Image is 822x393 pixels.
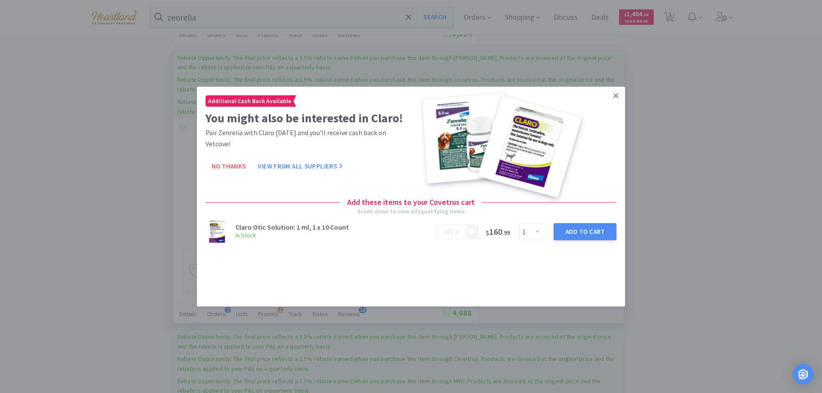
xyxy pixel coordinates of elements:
[793,364,813,384] div: Open Intercom Messenger
[455,230,459,235] span: 40
[252,158,348,175] button: View From All Suppliers
[502,229,510,236] span: . 99
[235,224,431,230] h3: Claro Otic Solution: 1 ml, 1 x 10 Count
[486,229,489,236] span: $
[444,230,446,235] span: $
[446,228,453,236] span: 64
[205,127,408,149] p: Pair Zenrelia with Claro [DATE] and you'll receive cash back on Vetcove!
[205,108,408,127] h2: You might also be interested in Claro!
[235,230,431,240] h6: In Stock
[357,207,465,216] div: Scroll down to view all 1 qualifying items
[486,226,510,237] span: 160
[205,220,229,243] img: 7a8ee90ef27945ae8b7e8f937fea4155.png
[554,223,616,240] button: Add to Cart
[205,158,252,175] button: No Thanks
[206,95,293,106] span: Additional Cash Back Available
[340,196,482,208] h4: Add these items to your Covetrus cart
[444,228,459,236] span: .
